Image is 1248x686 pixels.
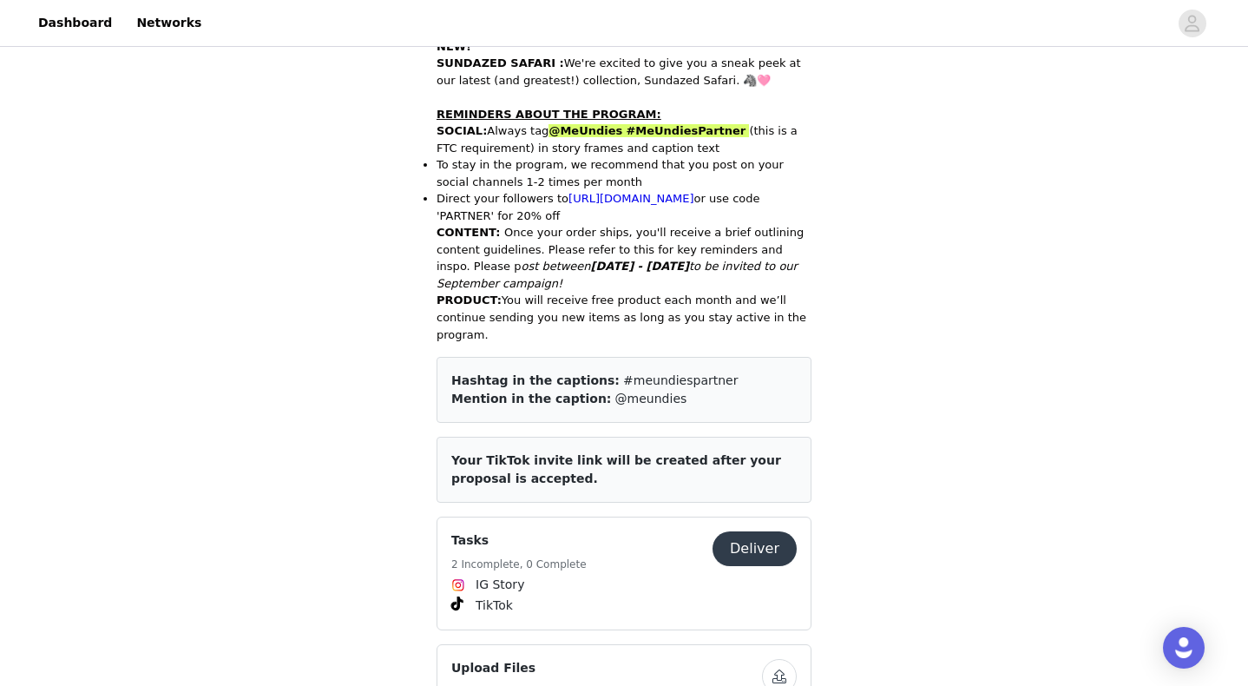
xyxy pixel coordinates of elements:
strong: SUNDAZED SAFARI : [437,56,564,69]
span: @meundies [615,392,687,406]
h4: Upload Files [451,659,762,677]
span: #meundiespartner [623,373,738,387]
span: Your TikTok invite link will be created after your proposal is accepted. [451,453,781,485]
span: TikTok [476,597,513,615]
span: IG Story [476,576,524,594]
img: Instagram Icon [451,578,465,592]
strong: NEW! [437,40,471,53]
a: Networks [126,3,212,43]
li: To stay in the program, we recommend that you post on your social channels 1-2 times per month [437,156,811,190]
strong: @MeUndies [548,124,622,137]
li: Direct your followers to or use code 'PARTNER' for 20% off [437,190,811,224]
p: We're excited to give you a sneak peek at our latest (and greatest!) collection, Sundazed Safari. 🦓🩷 [437,55,811,89]
div: Open Intercom Messenger [1163,627,1205,669]
button: Deliver [713,531,797,566]
div: avatar [1184,10,1200,37]
h5: 2 Incomplete, 0 Complete [451,557,587,572]
strong: : [483,124,487,137]
strong: REMINDERS ABOUT THE PROGRAM: [437,108,661,121]
strong: [DATE] - [DATE] [591,260,689,273]
span: Mention in the caption: [451,392,611,406]
p: You will receive free product each month and we’ll continue sending you new items as long as you ... [437,292,811,343]
div: Tasks [437,517,811,630]
p: Always tag (this is a FTC requirement) in story frames and caption text [437,122,811,156]
h4: Tasks [451,531,587,550]
p: Once your order ships, you'll receive a brief outlining content guidelines. Please refer to this ... [437,224,811,292]
span: Hashtag in the captions: [451,373,620,387]
strong: #MeUndiesPartner [626,124,746,137]
em: ost between to be invited to our September campaign! [437,260,798,290]
strong: PRODUCT: [437,294,502,307]
a: [URL][DOMAIN_NAME] [568,192,694,205]
a: Dashboard [28,3,122,43]
strong: SOCIAL [437,124,483,137]
strong: CONTENT: [437,226,500,239]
